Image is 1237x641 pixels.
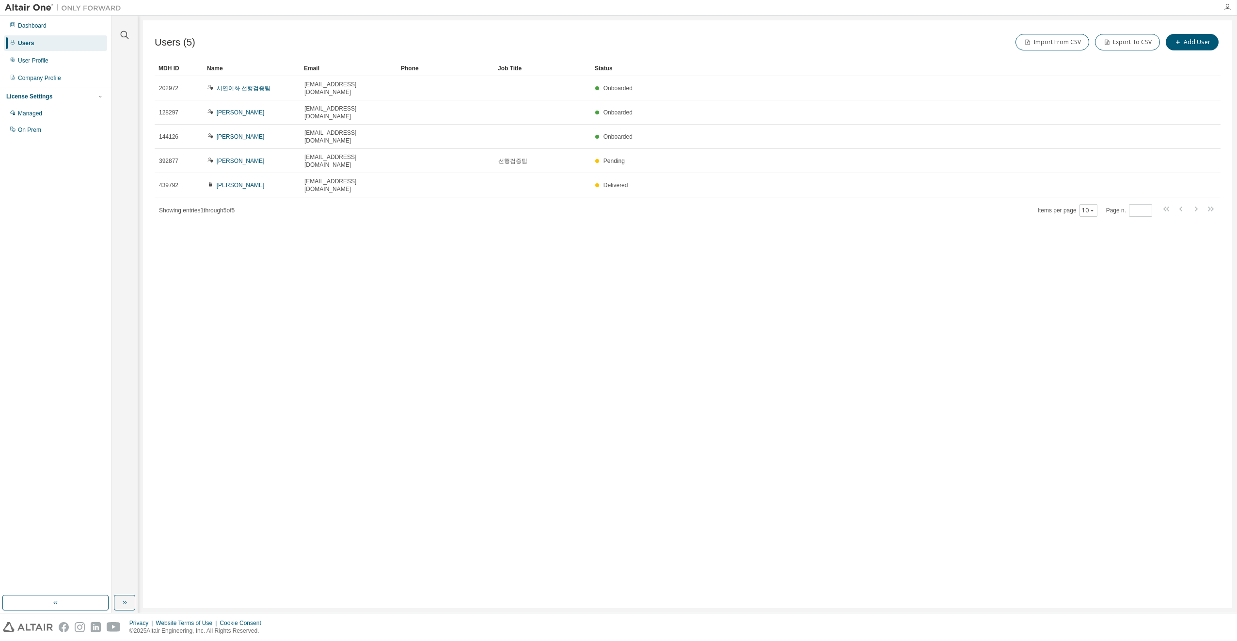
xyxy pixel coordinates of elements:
span: [EMAIL_ADDRESS][DOMAIN_NAME] [304,129,393,144]
a: [PERSON_NAME] [217,182,265,189]
span: Showing entries 1 through 5 of 5 [159,207,235,214]
div: Name [207,61,296,76]
div: Email [304,61,393,76]
img: Altair One [5,3,126,13]
img: youtube.svg [107,622,121,632]
a: [PERSON_NAME] [217,109,265,116]
a: [PERSON_NAME] [217,133,265,140]
span: 202972 [159,84,178,92]
span: 128297 [159,109,178,116]
img: linkedin.svg [91,622,101,632]
span: [EMAIL_ADDRESS][DOMAIN_NAME] [304,80,393,96]
div: Privacy [129,619,156,627]
div: Job Title [498,61,587,76]
div: Company Profile [18,74,61,82]
div: Users [18,39,34,47]
div: Website Terms of Use [156,619,220,627]
span: Pending [603,158,625,164]
div: License Settings [6,93,52,100]
span: Onboarded [603,133,633,140]
button: 10 [1082,207,1095,214]
div: User Profile [18,57,48,64]
span: Page n. [1106,204,1152,217]
div: Status [595,61,1170,76]
button: Import From CSV [1015,34,1089,50]
span: [EMAIL_ADDRESS][DOMAIN_NAME] [304,105,393,120]
img: instagram.svg [75,622,85,632]
button: Add User [1166,34,1219,50]
div: Managed [18,110,42,117]
a: [PERSON_NAME] [217,158,265,164]
span: Users (5) [155,37,195,48]
button: Export To CSV [1095,34,1160,50]
span: Delivered [603,182,628,189]
div: MDH ID [159,61,199,76]
span: 144126 [159,133,178,141]
span: 439792 [159,181,178,189]
span: Items per page [1038,204,1097,217]
a: 서연이화 선행검증팀 [217,85,270,92]
span: [EMAIL_ADDRESS][DOMAIN_NAME] [304,153,393,169]
span: 선행검증팀 [498,157,527,165]
span: 392877 [159,157,178,165]
span: [EMAIL_ADDRESS][DOMAIN_NAME] [304,177,393,193]
p: © 2025 Altair Engineering, Inc. All Rights Reserved. [129,627,267,635]
div: Dashboard [18,22,47,30]
img: facebook.svg [59,622,69,632]
div: Phone [401,61,490,76]
div: Cookie Consent [220,619,267,627]
img: altair_logo.svg [3,622,53,632]
span: Onboarded [603,85,633,92]
div: On Prem [18,126,41,134]
span: Onboarded [603,109,633,116]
